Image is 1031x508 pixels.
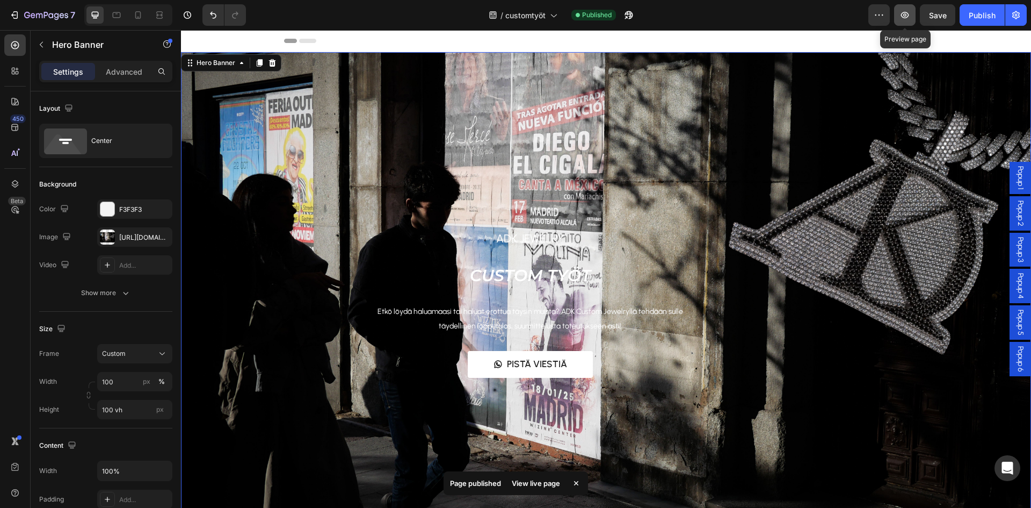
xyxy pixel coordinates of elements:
[326,327,386,341] p: PISTÄ VIESTIÄ
[202,4,246,26] div: Undo/Redo
[960,4,1005,26] button: Publish
[39,102,75,116] div: Layout
[450,478,501,489] p: Page published
[119,205,170,214] div: F3F3F3
[140,375,153,388] button: %
[39,377,57,387] label: Width
[91,128,157,153] div: Center
[155,375,168,388] button: px
[834,136,845,160] span: Popup 1
[39,405,59,414] label: Height
[97,372,172,391] input: px%
[81,288,131,298] div: Show more
[197,277,502,300] span: Etkö löydä haluamaasi tai haluat erottua täysin muista? ADK Custom Jewelryllä tehdään sulle täyde...
[39,466,57,476] div: Width
[52,38,143,51] p: Hero Banner
[156,405,164,413] span: px
[289,235,410,255] span: CUSTOM TYÖT
[500,10,503,21] span: /
[4,4,80,26] button: 7
[39,180,76,189] div: Background
[834,207,845,232] span: Popup 3
[162,200,536,217] p: ADK Jewelry
[158,377,165,387] div: %
[834,280,845,305] span: Popup 5
[39,439,78,453] div: Content
[505,10,546,21] span: customtyöt
[106,66,142,77] p: Advanced
[39,322,68,337] div: Size
[10,115,26,123] div: 450
[834,316,845,342] span: Popup 6
[98,461,172,481] input: Auto
[143,377,150,387] div: px
[70,9,75,22] p: 7
[834,170,845,196] span: Popup 2
[119,495,170,505] div: Add...
[834,243,845,269] span: Popup 4
[582,10,612,20] span: Published
[53,66,83,77] p: Settings
[119,233,170,242] div: [URL][DOMAIN_NAME]
[969,10,996,21] div: Publish
[102,349,126,359] span: Custom
[505,476,567,491] div: View live page
[39,202,71,217] div: Color
[97,400,172,419] input: px
[929,11,947,20] span: Save
[181,30,1031,508] iframe: Design area
[994,455,1020,481] div: Open Intercom Messenger
[119,261,170,270] div: Add...
[287,321,412,348] a: PISTÄ VIESTIÄ
[39,349,59,359] label: Frame
[39,495,64,504] div: Padding
[39,258,71,273] div: Video
[39,283,172,303] button: Show more
[8,197,26,205] div: Beta
[13,28,56,38] div: Hero Banner
[39,230,73,245] div: Image
[920,4,955,26] button: Save
[97,344,172,363] button: Custom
